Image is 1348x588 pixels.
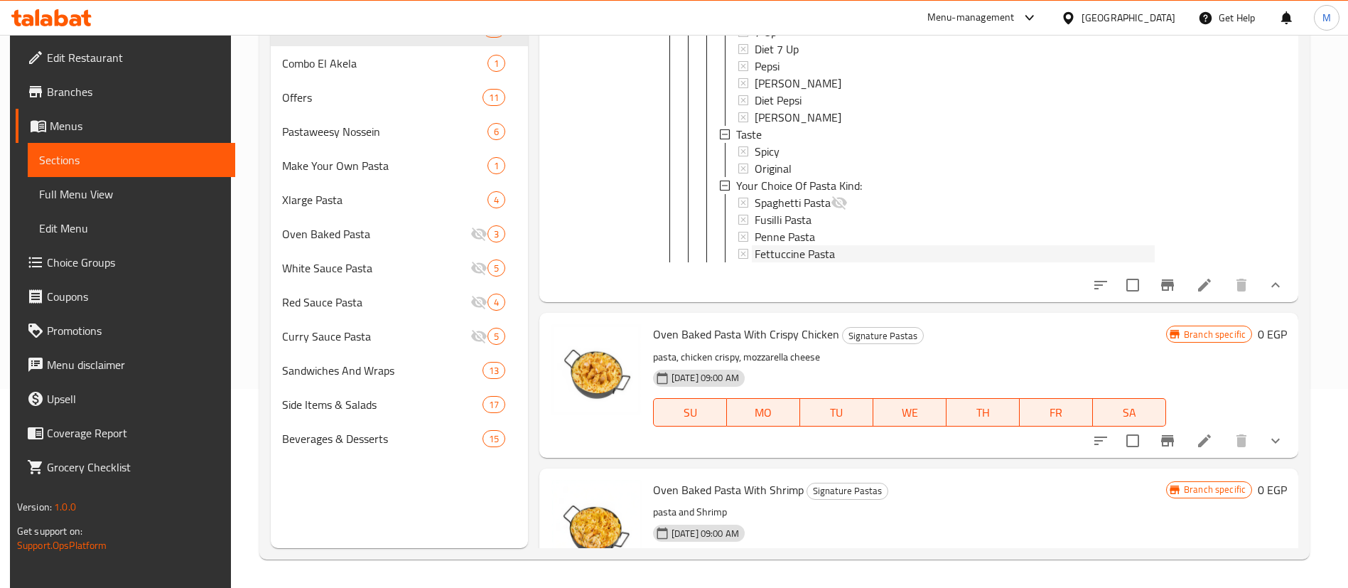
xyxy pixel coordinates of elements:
span: Curry Sauce Pasta [282,328,470,345]
svg: Inactive section [470,328,487,345]
button: Branch-specific-item [1150,424,1185,458]
div: items [487,328,505,345]
span: Edit Menu [39,220,224,237]
p: pasta and Shrimp [653,503,1166,521]
span: MO [733,402,794,423]
span: Menu disclaimer [47,356,224,373]
a: Promotions [16,314,235,348]
span: Fettuccine Pasta [755,245,835,262]
span: 5 [488,262,505,275]
span: 13 [483,364,505,378]
button: TU [800,398,873,427]
span: Coverage Report [47,424,224,442]
a: Coverage Report [16,416,235,450]
span: Diet Pepsi [755,92,802,109]
a: Edit menu item [1196,432,1213,449]
span: 15 [483,432,505,446]
div: Beverages & Desserts [282,430,482,447]
h6: 0 EGP [1258,324,1287,344]
button: SA [1093,398,1166,427]
div: White Sauce Pasta5 [271,251,527,285]
span: Signature Pastas [843,328,923,344]
span: Oven Baked Pasta [282,225,470,242]
span: SA [1099,402,1160,423]
a: Edit Restaurant [16,41,235,75]
div: Pastaweesy Nossein6 [271,114,527,149]
h6: 0 EGP [1258,480,1287,500]
svg: Inactive section [470,260,487,277]
div: Offers [282,89,482,106]
div: items [487,157,505,174]
div: items [487,191,505,208]
div: Combo El Akela1 [271,46,527,80]
div: Sandwiches And Wraps13 [271,353,527,387]
span: Taste [736,126,762,143]
div: Side Items & Salads17 [271,387,527,422]
div: items [487,55,505,72]
svg: Inactive section [470,294,487,311]
button: sort-choices [1084,268,1118,302]
span: Pepsi [755,58,780,75]
div: [GEOGRAPHIC_DATA] [1082,10,1175,26]
span: Sandwiches And Wraps [282,362,482,379]
span: Make Your Own Pasta [282,157,487,174]
button: delete [1224,424,1258,458]
a: Full Menu View [28,177,235,211]
span: [PERSON_NAME] [755,75,841,92]
button: Branch-specific-item [1150,268,1185,302]
a: Sections [28,143,235,177]
div: items [482,362,505,379]
div: Beverages & Desserts15 [271,422,527,456]
span: Oven Baked Pasta With Crispy Chicken [653,324,839,345]
a: Choice Groups [16,245,235,279]
span: 5 [488,330,505,343]
span: 1 [488,159,505,173]
span: Penne Pasta [755,228,815,245]
span: 4 [488,296,505,309]
span: 3 [488,228,505,241]
a: Coupons [16,279,235,314]
nav: Menu sections [271,6,527,461]
span: [DATE] 09:00 AM [666,371,745,385]
div: items [487,123,505,140]
a: Menu disclaimer [16,348,235,382]
svg: Show Choices [1267,277,1284,294]
button: MO [727,398,800,427]
button: delete [1224,268,1258,302]
span: White Sauce Pasta [282,260,470,277]
span: Xlarge Pasta [282,191,487,208]
span: Coupons [47,288,224,305]
span: 1.0.0 [54,498,76,516]
span: Fusilli Pasta [755,211,812,228]
div: Menu-management [927,9,1015,26]
div: Offers11 [271,80,527,114]
button: FR [1020,398,1093,427]
button: TH [947,398,1020,427]
div: items [482,396,505,413]
span: Grocery Checklist [47,459,224,476]
span: Spaghetti Pasta [755,194,831,211]
span: FR [1025,402,1087,423]
a: Grocery Checklist [16,450,235,484]
span: Branches [47,83,224,100]
span: Spicy [755,143,780,160]
svg: Show Choices [1267,432,1284,449]
button: WE [873,398,947,427]
span: Your Choice Of Pasta Kind: [736,177,862,194]
span: TH [952,402,1014,423]
div: Red Sauce Pasta [282,294,470,311]
div: items [487,294,505,311]
div: items [482,430,505,447]
a: Branches [16,75,235,109]
span: [DATE] 09:00 AM [666,527,745,540]
div: Side Items & Salads [282,396,482,413]
span: Menus [50,117,224,134]
span: Combo El Akela [282,55,487,72]
span: Signature Pastas [807,483,888,499]
img: Oven Baked Pasta With Crispy Chicken [551,324,642,415]
span: Full Menu View [39,186,224,203]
